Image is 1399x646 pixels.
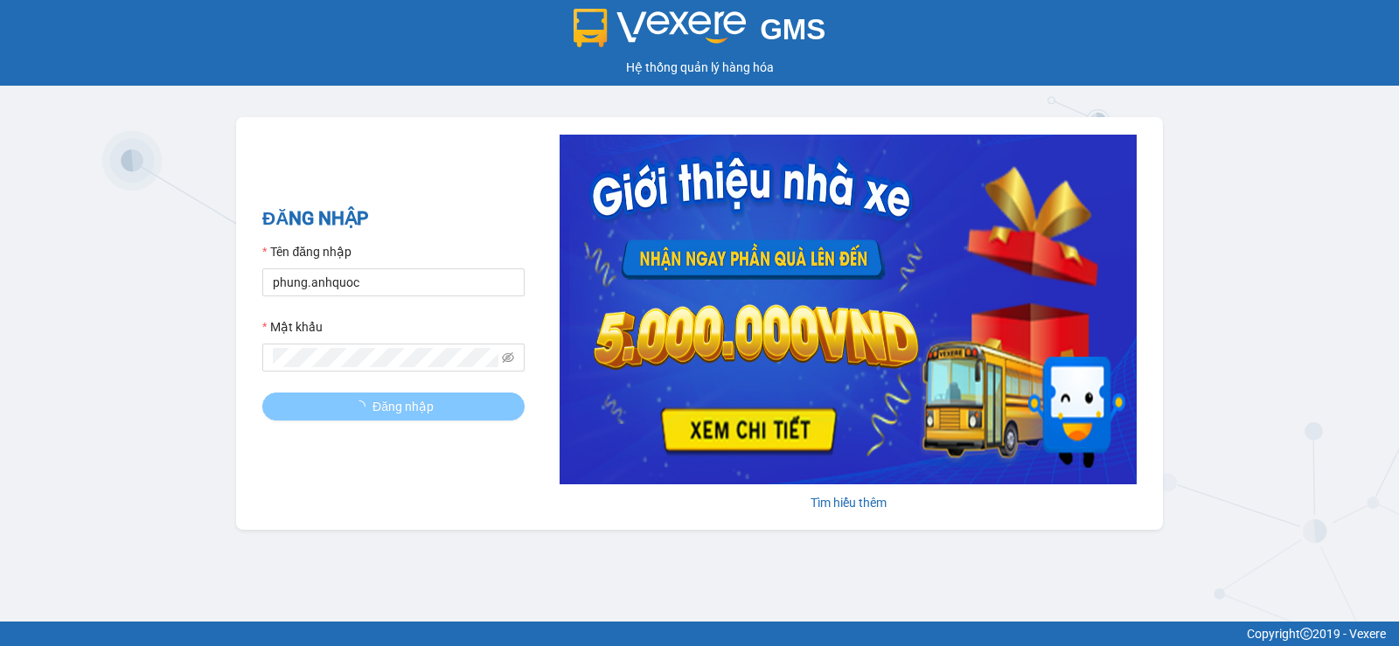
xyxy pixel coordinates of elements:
div: Copyright 2019 - Vexere [13,624,1386,643]
div: Tìm hiểu thêm [560,493,1137,512]
img: banner-0 [560,135,1137,484]
span: GMS [760,13,825,45]
a: GMS [574,26,826,40]
span: eye-invisible [502,351,514,364]
img: logo 2 [574,9,747,47]
input: Mật khẩu [273,348,498,367]
label: Mật khẩu [262,317,323,337]
button: Đăng nhập [262,392,525,420]
span: copyright [1300,628,1312,640]
input: Tên đăng nhập [262,268,525,296]
span: Đăng nhập [372,397,434,416]
label: Tên đăng nhập [262,242,351,261]
h2: ĐĂNG NHẬP [262,205,525,233]
div: Hệ thống quản lý hàng hóa [4,58,1395,77]
span: loading [353,400,372,413]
